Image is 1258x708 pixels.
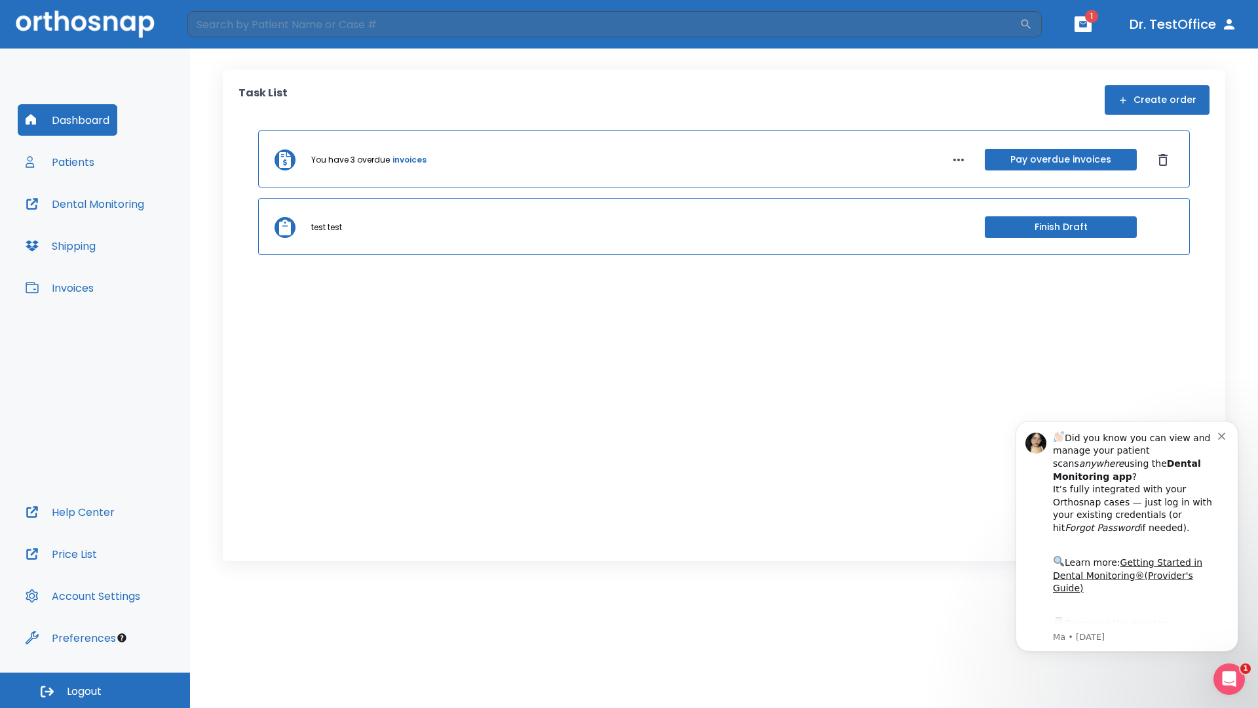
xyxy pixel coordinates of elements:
[1105,85,1210,115] button: Create order
[996,401,1258,673] iframe: Intercom notifications message
[18,230,104,262] button: Shipping
[1240,663,1251,674] span: 1
[116,632,128,644] div: Tooltip anchor
[18,188,152,220] button: Dental Monitoring
[57,230,222,242] p: Message from Ma, sent 3w ago
[18,146,102,178] button: Patients
[1153,149,1173,170] button: Dismiss
[57,217,174,241] a: App Store
[18,104,117,136] button: Dashboard
[311,154,390,166] p: You have 3 overdue
[16,10,155,37] img: Orthosnap
[18,272,102,304] button: Invoices
[18,622,124,654] button: Preferences
[1124,12,1242,36] button: Dr. TestOffice
[238,85,288,115] p: Task List
[1085,10,1098,23] span: 1
[985,216,1137,238] button: Finish Draft
[67,684,102,699] span: Logout
[18,580,148,612] button: Account Settings
[392,154,427,166] a: invoices
[222,28,233,39] button: Dismiss notification
[985,149,1137,170] button: Pay overdue invoices
[18,496,123,528] button: Help Center
[18,538,105,570] button: Price List
[187,11,1020,37] input: Search by Patient Name or Case #
[1213,663,1245,695] iframe: Intercom live chat
[311,222,342,233] p: test test
[57,214,222,281] div: Download the app: | ​ Let us know if you need help getting started!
